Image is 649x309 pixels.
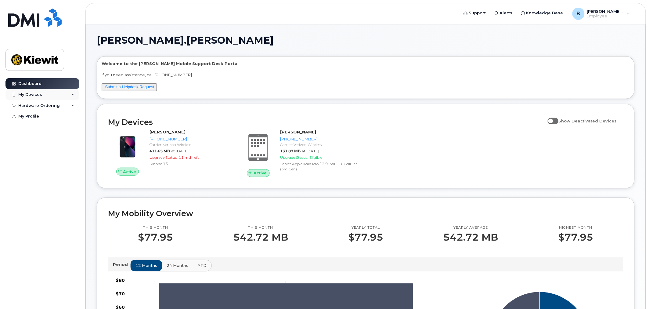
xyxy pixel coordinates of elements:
[559,118,617,123] span: Show Deactivated Devices
[138,232,173,243] p: $77.95
[102,61,630,67] p: Welcome to the [PERSON_NAME] Mobile Support Desk Portal
[150,136,229,142] div: [PHONE_NUMBER]
[167,263,188,268] span: 24 months
[280,142,359,147] div: Carrier: Verizon Wireless
[280,155,308,160] span: Upgrade Status:
[113,262,130,267] p: Period
[108,209,623,218] h2: My Mobility Overview
[102,83,157,91] button: Submit a Helpdesk Request
[280,161,359,172] div: Tablet Apple iPad Pro 12.9" Wi-Fi + Cellular (3rd Gen)
[622,282,644,304] iframe: Messenger Launcher
[309,155,322,160] span: Eligible
[348,232,383,243] p: $77.95
[348,225,383,230] p: Yearly total
[150,129,186,134] strong: [PERSON_NAME]
[138,225,173,230] p: This month
[150,161,229,166] div: iPhone 13
[102,72,630,78] p: If you need assistance, call [PHONE_NUMBER]
[233,232,288,243] p: 542.72 MB
[105,85,154,89] a: Submit a Helpdesk Request
[233,225,288,230] p: This month
[280,149,301,153] span: 131.07 MB
[150,155,178,160] span: Upgrade Status:
[558,225,593,230] p: Highest month
[548,115,553,120] input: Show Deactivated Devices
[280,129,316,134] strong: [PERSON_NAME]
[123,169,136,175] span: Active
[198,263,207,268] span: YTD
[443,225,498,230] p: Yearly average
[113,132,142,162] img: image20231002-3703462-1ig824h.jpeg
[116,278,125,283] tspan: $80
[116,291,125,296] tspan: $70
[108,118,545,127] h2: My Devices
[150,142,229,147] div: Carrier: Verizon Wireless
[171,149,189,153] span: at [DATE]
[150,149,170,153] span: 411.65 MB
[239,129,362,177] a: Active[PERSON_NAME][PHONE_NUMBER]Carrier: Verizon Wireless131.07 MBat [DATE]Upgrade Status:Eligib...
[302,149,319,153] span: at [DATE]
[108,129,231,176] a: Active[PERSON_NAME][PHONE_NUMBER]Carrier: Verizon Wireless411.65 MBat [DATE]Upgrade Status:11 mth...
[254,170,267,176] span: Active
[280,136,359,142] div: [PHONE_NUMBER]
[179,155,199,160] span: 11 mth left
[97,36,274,45] span: [PERSON_NAME].[PERSON_NAME]
[443,232,498,243] p: 542.72 MB
[558,232,593,243] p: $77.95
